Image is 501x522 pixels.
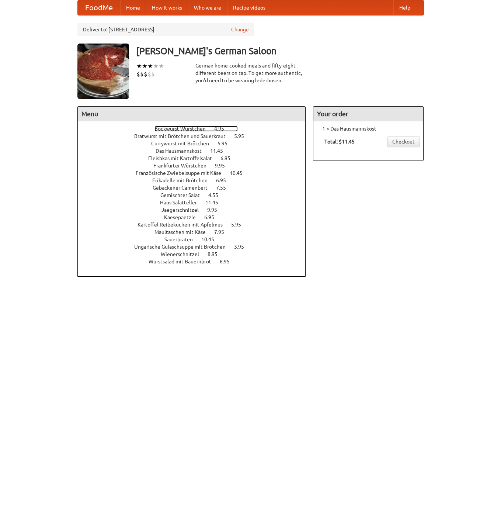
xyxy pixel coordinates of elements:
[78,0,120,15] a: FoodMe
[136,44,424,58] h3: [PERSON_NAME]'s German Saloon
[148,155,244,161] a: Fleishkas mit Kartoffelsalat 6.95
[134,244,233,250] span: Ungarische Gulaschsuppe mit Brötchen
[208,251,225,257] span: 8.95
[387,136,420,147] a: Checkout
[195,62,306,84] div: German home-cooked meals and fifty-eight different beers on tap. To get more authentic, you'd nee...
[161,207,206,213] span: Jaegerschnitzel
[204,214,222,220] span: 6.95
[161,207,231,213] a: Jaegerschnitzel 9.95
[136,70,140,78] li: $
[77,23,254,36] div: Deliver to: [STREET_ADDRESS]
[216,177,233,183] span: 6.95
[210,148,230,154] span: 11.45
[152,177,240,183] a: Frikadelle mit Brötchen 6.95
[136,170,229,176] span: Französische Zwiebelsuppe mit Käse
[154,229,238,235] a: Maultaschen mit Käse 7.95
[231,222,248,228] span: 5.95
[215,163,232,169] span: 9.95
[153,163,214,169] span: Frankfurter Würstchen
[156,148,237,154] a: Das Hausmannskost 11.45
[208,192,226,198] span: 4.55
[154,126,213,132] span: Bockwurst Würstchen
[152,177,215,183] span: Frikadelle mit Brötchen
[317,125,420,132] li: 1 × Das Hausmannskost
[214,229,232,235] span: 7.95
[156,148,209,154] span: Das Hausmannskost
[201,236,222,242] span: 10.45
[151,70,155,78] li: $
[218,141,235,146] span: 5.95
[78,107,306,121] h4: Menu
[216,185,233,191] span: 7.55
[164,214,228,220] a: Kaesepaetzle 6.95
[205,200,226,205] span: 11.45
[149,259,243,265] a: Wurstsalad mit Bauernbrot 6.95
[134,244,258,250] a: Ungarische Gulaschsuppe mit Brötchen 3.95
[220,155,238,161] span: 6.95
[136,170,256,176] a: Französische Zwiebelsuppe mit Käse 10.45
[154,229,213,235] span: Maultaschen mit Käse
[147,70,151,78] li: $
[138,222,255,228] a: Kartoffel Reibekuchen mit Apfelmus 5.95
[160,192,232,198] a: Gemischter Salat 4.55
[142,62,147,70] li: ★
[134,133,233,139] span: Bratwurst mit Brötchen und Sauerkraut
[227,0,271,15] a: Recipe videos
[220,259,237,265] span: 6.95
[234,244,251,250] span: 3.95
[120,0,146,15] a: Home
[149,259,219,265] span: Wurstsalad mit Bauernbrot
[160,192,207,198] span: Gemischter Salat
[154,126,238,132] a: Bockwurst Würstchen 4.95
[153,185,215,191] span: Gebackener Camenbert
[234,133,251,139] span: 5.95
[147,62,153,70] li: ★
[324,139,355,145] b: Total: $11.45
[188,0,227,15] a: Who we are
[151,141,216,146] span: Currywurst mit Brötchen
[164,236,200,242] span: Sauerbraten
[161,251,231,257] a: Wienerschnitzel 8.95
[230,170,250,176] span: 10.45
[134,133,258,139] a: Bratwurst mit Brötchen und Sauerkraut 5.95
[214,126,232,132] span: 4.95
[140,70,144,78] li: $
[138,222,230,228] span: Kartoffel Reibekuchen mit Apfelmus
[161,251,206,257] span: Wienerschnitzel
[153,62,159,70] li: ★
[151,141,241,146] a: Currywurst mit Brötchen 5.95
[160,200,232,205] a: Haus Salatteller 11.45
[153,163,239,169] a: Frankfurter Würstchen 9.95
[136,62,142,70] li: ★
[313,107,423,121] h4: Your order
[146,0,188,15] a: How it works
[231,26,249,33] a: Change
[207,207,225,213] span: 9.95
[164,214,203,220] span: Kaesepaetzle
[164,236,228,242] a: Sauerbraten 10.45
[159,62,164,70] li: ★
[393,0,416,15] a: Help
[160,200,204,205] span: Haus Salatteller
[153,185,240,191] a: Gebackener Camenbert 7.55
[148,155,219,161] span: Fleishkas mit Kartoffelsalat
[144,70,147,78] li: $
[77,44,129,99] img: angular.jpg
